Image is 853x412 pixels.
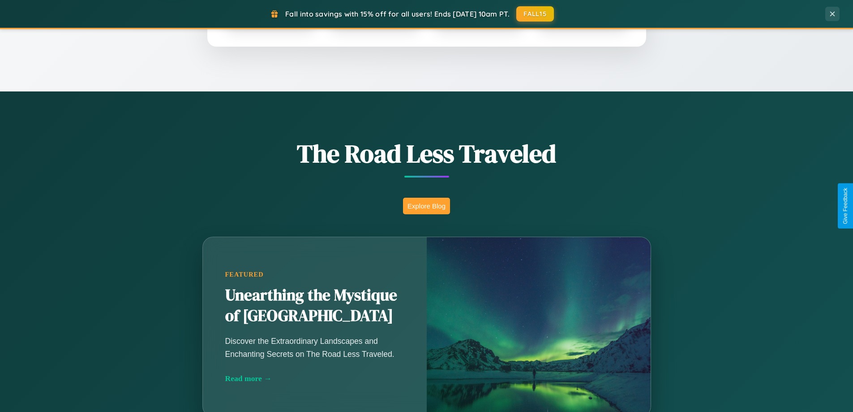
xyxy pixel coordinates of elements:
h1: The Road Less Traveled [158,136,695,171]
div: Featured [225,271,404,278]
p: Discover the Extraordinary Landscapes and Enchanting Secrets on The Road Less Traveled. [225,335,404,360]
div: Give Feedback [842,188,849,224]
h2: Unearthing the Mystique of [GEOGRAPHIC_DATA] [225,285,404,326]
button: FALL15 [516,6,554,22]
button: Explore Blog [403,198,450,214]
div: Read more → [225,374,404,383]
span: Fall into savings with 15% off for all users! Ends [DATE] 10am PT. [285,9,510,18]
